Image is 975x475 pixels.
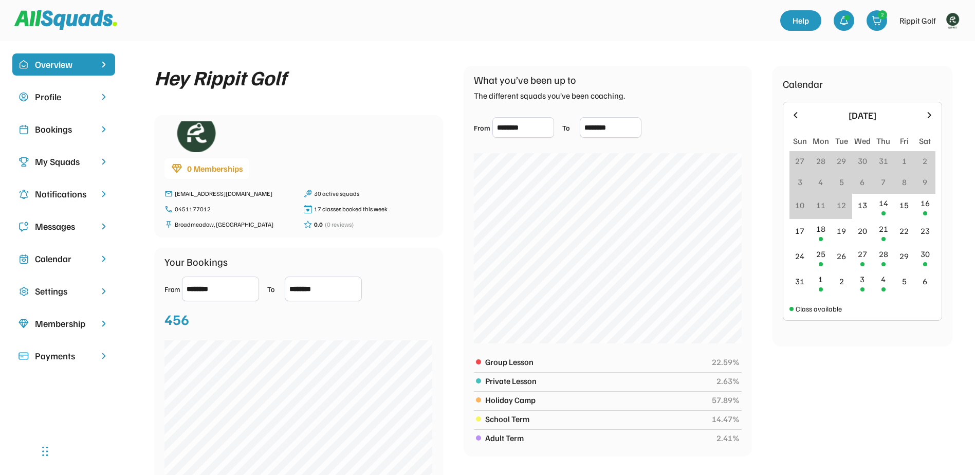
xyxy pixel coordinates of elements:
[839,176,844,188] div: 5
[314,220,323,229] div: 0.0
[35,284,93,298] div: Settings
[35,58,93,71] div: Overview
[942,10,963,31] img: Rippitlogov2_green.png
[485,432,711,444] div: Adult Term
[164,254,228,269] div: Your Bookings
[14,10,117,30] img: Squad%20Logo.svg
[921,248,930,260] div: 30
[474,89,625,102] div: The different squads you’ve been coaching.
[175,189,293,198] div: [EMAIL_ADDRESS][DOMAIN_NAME]
[35,317,93,331] div: Membership
[267,284,283,295] div: To
[837,250,846,262] div: 26
[881,176,886,188] div: 7
[816,199,825,211] div: 11
[858,225,867,237] div: 20
[839,15,849,26] img: bell-03%20%281%29.svg
[899,199,909,211] div: 15
[858,155,867,167] div: 30
[35,122,93,136] div: Bookings
[854,135,871,147] div: Wed
[485,375,711,387] div: Private Lesson
[858,199,867,211] div: 13
[837,225,846,237] div: 19
[712,356,740,368] div: 22.59%
[818,176,823,188] div: 4
[860,176,864,188] div: 6
[837,155,846,167] div: 29
[795,155,804,167] div: 27
[485,394,706,406] div: Holiday Camp
[795,225,804,237] div: 17
[795,275,804,287] div: 31
[712,413,740,425] div: 14.47%
[807,108,918,122] div: [DATE]
[19,157,29,167] img: Icon%20copy%203.svg
[19,124,29,135] img: Icon%20copy%202.svg
[562,122,578,133] div: To
[175,205,293,214] div: 0451177012
[325,220,354,229] div: (0 reviews)
[902,176,907,188] div: 8
[876,135,890,147] div: Thu
[485,356,706,368] div: Group Lesson
[99,319,109,328] img: chevron-right.svg
[795,199,804,211] div: 10
[858,248,867,260] div: 27
[813,135,829,147] div: Mon
[818,273,823,285] div: 1
[899,250,909,262] div: 29
[99,92,109,102] img: chevron-right.svg
[99,286,109,296] img: chevron-right.svg
[872,15,882,26] img: shopping-cart-01%20%281%29.svg
[164,284,180,295] div: From
[187,162,243,175] div: 0 Memberships
[923,275,927,287] div: 6
[99,189,109,199] img: chevron-right.svg
[99,60,109,69] img: chevron-right%20copy%203.svg
[175,220,293,229] div: Broadmeadow, [GEOGRAPHIC_DATA]
[485,413,706,425] div: School Term
[99,124,109,134] img: chevron-right.svg
[816,248,825,260] div: 25
[837,199,846,211] div: 12
[879,155,888,167] div: 31
[164,308,189,330] div: 456
[816,155,825,167] div: 28
[35,220,93,233] div: Messages
[716,375,740,387] div: 2.63%
[879,197,888,209] div: 14
[35,90,93,104] div: Profile
[900,135,909,147] div: Fri
[902,155,907,167] div: 1
[879,223,888,235] div: 21
[899,225,909,237] div: 22
[154,66,286,88] div: Hey Rippit Golf
[795,250,804,262] div: 24
[314,205,433,214] div: 17 classes booked this week
[164,121,226,152] img: Rippitlogov2_green.png
[35,252,93,266] div: Calendar
[35,187,93,201] div: Notifications
[783,76,823,92] div: Calendar
[796,303,842,314] div: Class available
[780,10,821,31] a: Help
[99,222,109,231] img: chevron-right.svg
[19,60,29,70] img: home-smile.svg
[712,394,740,406] div: 57.89%
[923,155,927,167] div: 2
[99,157,109,167] img: chevron-right.svg
[899,14,936,27] div: Rippit Golf
[19,222,29,232] img: Icon%20copy%205.svg
[19,286,29,297] img: Icon%20copy%2016.svg
[474,122,490,133] div: From
[919,135,931,147] div: Sat
[881,273,886,285] div: 4
[793,135,807,147] div: Sun
[879,248,888,260] div: 28
[314,189,433,198] div: 30 active squads
[19,254,29,264] img: Icon%20copy%207.svg
[99,254,109,264] img: chevron-right.svg
[816,223,825,235] div: 18
[902,275,907,287] div: 5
